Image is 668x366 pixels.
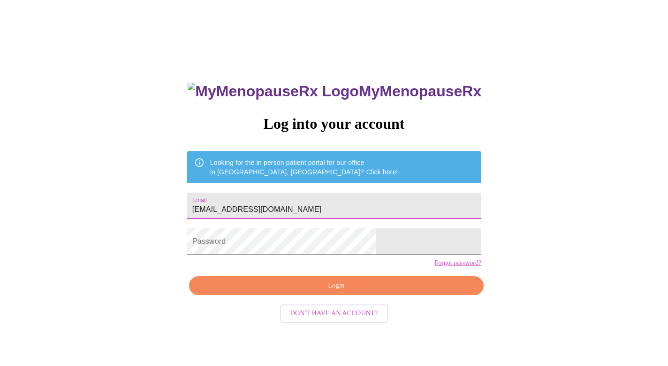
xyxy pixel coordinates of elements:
[188,83,358,100] img: MyMenopauseRx Logo
[187,115,481,132] h3: Log into your account
[210,154,398,180] div: Looking for the in person patient portal for our office in [GEOGRAPHIC_DATA], [GEOGRAPHIC_DATA]?
[278,309,391,317] a: Don't have an account?
[188,83,481,100] h3: MyMenopauseRx
[290,308,378,319] span: Don't have an account?
[280,304,388,323] button: Don't have an account?
[434,259,481,267] a: Forgot password?
[366,168,398,176] a: Click here!
[200,280,473,292] span: Login
[189,276,484,296] button: Login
